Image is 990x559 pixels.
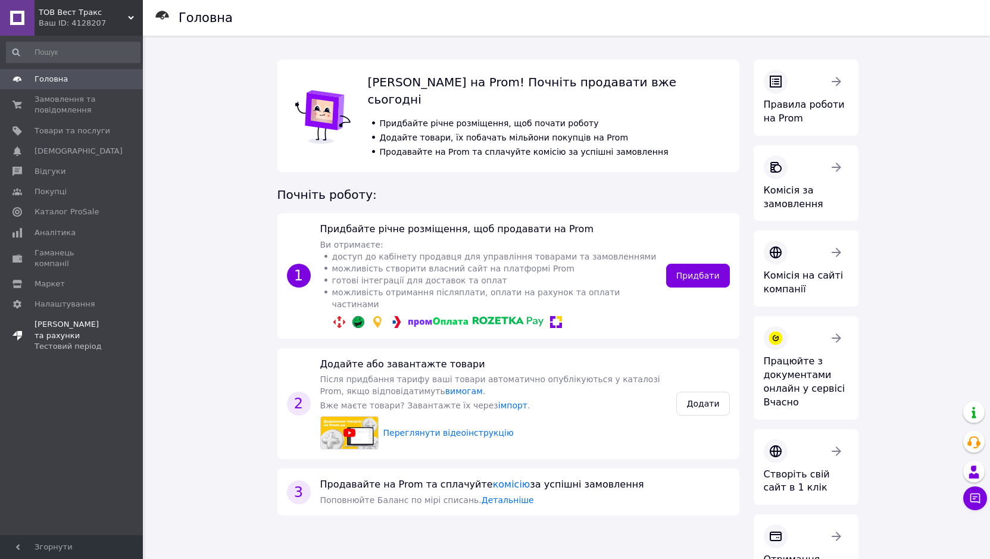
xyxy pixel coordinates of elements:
span: 1 [287,264,311,288]
span: Налаштування [35,299,95,310]
span: Після придбання тарифу ваші товари автоматично опублікуються у каталозі Prom, якщо відповідатимуть . [320,374,660,396]
span: 3 [287,480,311,504]
span: Додайте або завантажте товари [320,358,485,370]
a: Додати [676,392,729,416]
span: Поповнюйте Баланс по мірі списань. [320,495,534,505]
span: Ви отримаєте: [320,240,383,249]
span: Створіть свій сайт в 1 клік [764,469,830,494]
a: Комісія на сайті компанії [754,230,858,307]
span: Додайте товари, їх побачать мільйони покупців на Prom [380,133,629,142]
span: Аналітика [35,227,76,238]
span: Каталог ProSale [35,207,99,217]
span: 2 [287,392,311,416]
span: Придбайте річне розміщення, щоб почати роботу [380,118,599,128]
span: ТОВ Вест Тракс [39,7,128,18]
span: Переглянути відеоінструкцію [383,428,514,438]
span: Товари та послуги [35,126,110,136]
span: [DEMOGRAPHIC_DATA] [35,146,123,157]
a: Правила роботи на Prom [754,60,858,136]
span: Маркет [35,279,65,289]
a: Детальніше [482,495,534,505]
span: Комісія за замовлення [764,185,823,210]
span: Продавайте на Prom та сплачуйте за успішні замовлення [320,479,644,490]
a: video previewПереглянути відеоінструкцію [320,414,667,452]
span: Продавайте на Prom та сплачуйте комісію за успішні замовлення [380,147,669,157]
span: Головна [35,74,68,85]
span: Гаманець компанії [35,248,110,269]
a: вимогам [445,386,483,396]
span: Почніть роботу: [277,188,377,202]
span: Замовлення та повідомлення [35,94,110,115]
img: video preview [320,416,379,449]
a: Придбати [666,264,730,288]
span: можливість отримання післяплати, оплати на рахунок та оплати частинами [332,288,620,309]
span: Комісія на сайті компанії [764,270,844,295]
h1: Головна [179,11,233,25]
span: [PERSON_NAME] та рахунки [35,319,110,352]
span: Вже маєте товари? Завантажте їх через . [320,401,530,410]
div: Ваш ID: 4128207 [39,18,143,29]
span: Відгуки [35,166,65,177]
div: Тестовий період [35,341,110,352]
button: Чат з покупцем [963,486,987,510]
input: Пошук [6,42,140,63]
span: Придбайте річне розміщення, щоб продавати на Prom [320,223,594,235]
span: доступ до кабінету продавця для управління товарами та замовленнями [332,252,657,261]
span: Покупці [35,186,67,197]
a: Комісія за замовлення [754,145,858,221]
span: Правила роботи на Prom [764,99,845,124]
span: Працюйте з документами онлайн у сервісі Вчасно [764,355,845,408]
a: імпорт [498,401,527,410]
a: Створіть свій сайт в 1 клік [754,429,858,505]
a: комісію [493,479,530,490]
span: готові інтеграції для доставок та оплат [332,276,507,285]
span: [PERSON_NAME] на Prom! Почніть продавати вже сьогодні [368,75,677,107]
a: Працюйте з документами онлайн у сервісі Вчасно [754,316,858,419]
span: можливість створити власний сайт на платформі Prom [332,264,574,273]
